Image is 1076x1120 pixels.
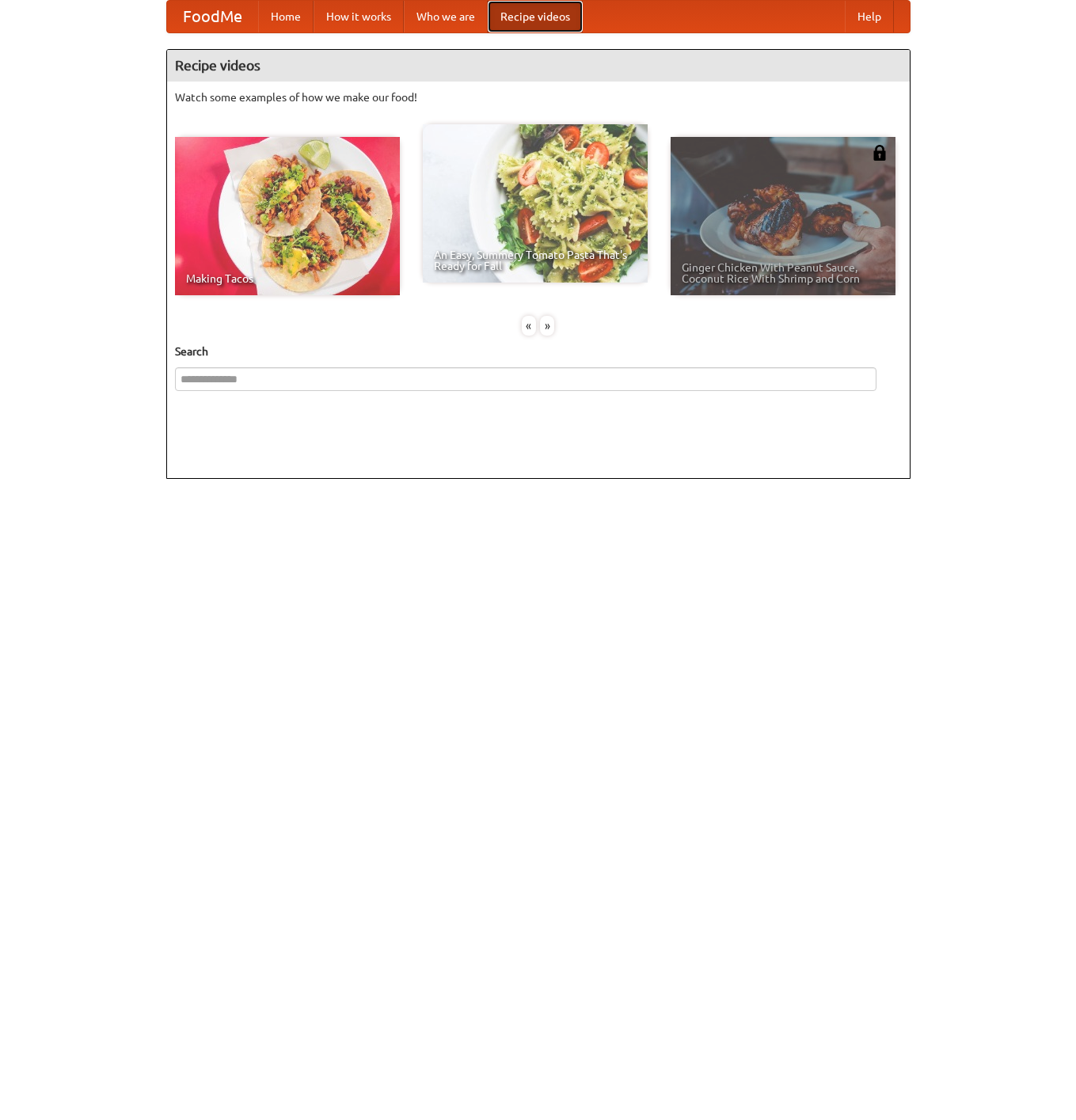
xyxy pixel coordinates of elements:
h5: Search [175,344,902,359]
a: How it works [314,1,404,32]
a: Who we are [404,1,488,32]
div: « [522,316,536,336]
p: Watch some examples of how we make our food! [175,89,902,105]
span: Making Tacos [186,273,389,284]
span: An Easy, Summery Tomato Pasta That's Ready for Fall [434,249,637,271]
a: An Easy, Summery Tomato Pasta That's Ready for Fall [423,124,648,283]
div: » [540,316,554,336]
a: Making Tacos [175,137,400,295]
a: Help [845,1,894,32]
img: 483408.png [872,145,888,161]
a: Home [258,1,314,32]
a: Recipe videos [488,1,583,32]
a: FoodMe [167,1,258,32]
h4: Recipe videos [167,50,910,82]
